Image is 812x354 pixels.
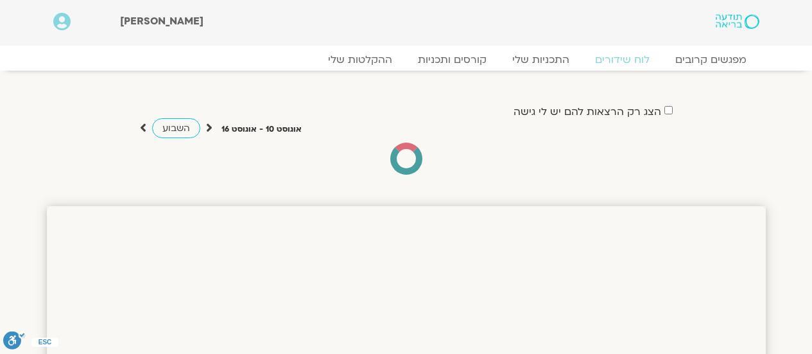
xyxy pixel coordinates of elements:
[662,53,759,66] a: מפגשים קרובים
[120,14,203,28] span: [PERSON_NAME]
[514,106,661,118] label: הצג רק הרצאות להם יש לי גישה
[499,53,582,66] a: התכניות שלי
[315,53,405,66] a: ההקלטות שלי
[152,118,200,138] a: השבוע
[53,53,759,66] nav: Menu
[582,53,662,66] a: לוח שידורים
[405,53,499,66] a: קורסים ותכניות
[221,123,302,136] p: אוגוסט 10 - אוגוסט 16
[162,122,190,134] span: השבוע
